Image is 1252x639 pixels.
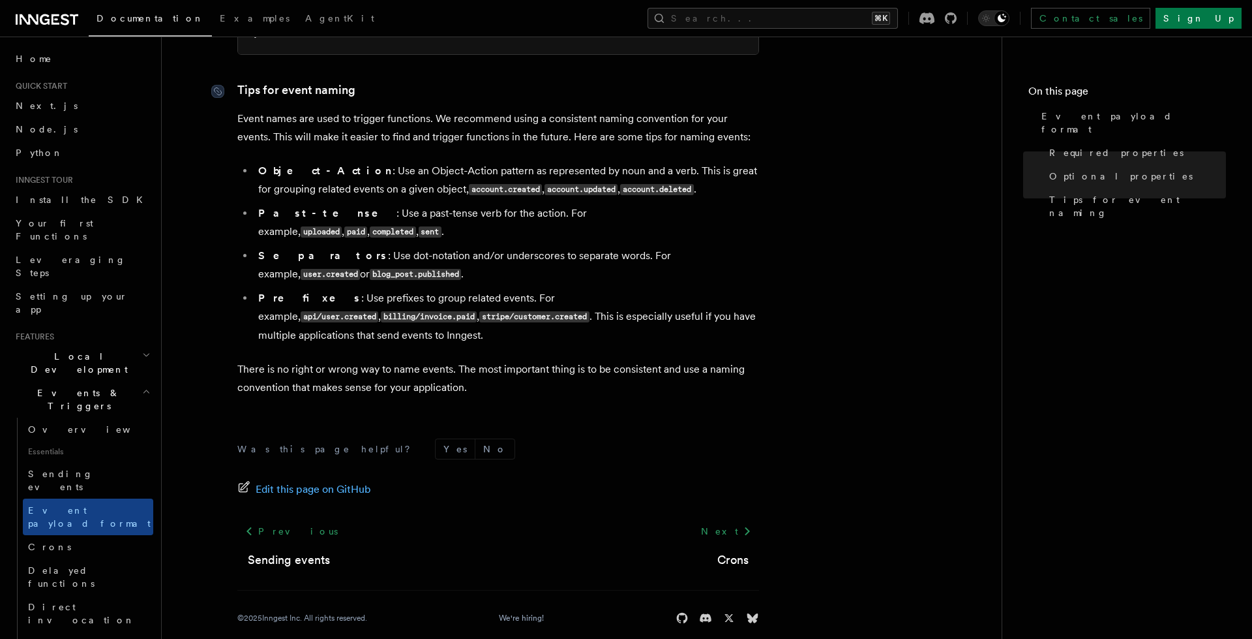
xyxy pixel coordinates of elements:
a: Next [693,520,759,543]
a: Sending events [248,551,330,569]
span: Local Development [10,350,142,376]
span: Leveraging Steps [16,255,126,278]
a: Contact sales [1031,8,1150,29]
a: Next.js [10,94,153,117]
button: No [475,439,514,459]
span: Overview [28,424,162,435]
a: Node.js [10,117,153,141]
a: Sign Up [1155,8,1242,29]
a: Delayed functions [23,559,153,595]
strong: Separators [258,249,388,262]
span: Node.js [16,124,78,134]
a: Leveraging Steps [10,248,153,285]
a: Your first Functions [10,211,153,248]
code: stripe/customer.created [479,311,589,322]
code: uploaded [301,226,342,238]
span: Delayed functions [28,565,95,589]
a: Setting up your app [10,285,153,321]
li: : Use prefixes to group related events. For example, , , . This is especially useful if you have ... [254,289,759,345]
button: Yes [436,439,475,459]
span: Edit this page on GitHub [256,480,371,499]
button: Events & Triggers [10,381,153,418]
div: © 2025 Inngest Inc. All rights reserved. [237,613,367,623]
strong: Prefixes [258,292,361,304]
a: Documentation [89,4,212,37]
span: Events & Triggers [10,386,142,413]
button: Toggle dark mode [978,10,1009,26]
code: billing/invoice.paid [381,311,477,322]
a: Crons [717,551,749,569]
li: : Use an Object-Action pattern as represented by noun and a verb. This is great for grouping rela... [254,162,759,199]
span: Crons [28,542,71,552]
a: Crons [23,535,153,559]
span: Required properties [1049,146,1184,159]
a: Python [10,141,153,164]
span: Documentation [97,13,204,23]
h4: On this page [1028,84,1226,104]
code: account.deleted [620,184,693,195]
span: Essentials [23,441,153,462]
code: completed [370,226,415,238]
a: Optional properties [1044,164,1226,188]
code: paid [344,226,367,238]
code: user.created [301,269,360,280]
a: Tips for event naming [237,81,355,99]
strong: Object-Action [258,164,393,177]
a: Home [10,47,153,70]
a: We're hiring! [499,613,544,623]
span: Optional properties [1049,170,1193,183]
li: : Use dot-notation and/or underscores to separate words. For example, or . [254,247,759,284]
p: Event names are used to trigger functions. We recommend using a consistent naming convention for ... [237,110,759,146]
span: Examples [220,13,290,23]
span: Install the SDK [16,195,151,205]
span: Next.js [16,101,78,111]
a: Examples [212,4,297,35]
a: Event payload format [23,499,153,535]
span: Python [16,148,63,158]
span: Tips for event naming [1049,193,1226,219]
button: Search...⌘K [648,8,898,29]
a: AgentKit [297,4,382,35]
a: Edit this page on GitHub [237,480,371,499]
a: Direct invocation [23,595,153,632]
code: account.created [469,184,542,195]
span: Setting up your app [16,291,128,315]
span: Your first Functions [16,218,93,242]
span: Quick start [10,81,67,91]
a: Overview [23,418,153,441]
span: Event payload format [28,505,151,529]
p: There is no right or wrong way to name events. The most important thing is to be consistent and u... [237,360,759,397]
span: Sending events [28,469,93,492]
span: Features [10,332,54,342]
kbd: ⌘K [872,12,890,25]
a: Event payload format [1036,104,1226,141]
a: Install the SDK [10,188,153,211]
span: Inngest tour [10,175,73,185]
code: sent [419,226,441,238]
code: blog_post.published [370,269,461,280]
strong: Past-tense [258,207,396,219]
a: Sending events [23,462,153,499]
code: account.updated [544,184,618,195]
span: Direct invocation [28,602,135,625]
button: Local Development [10,345,153,381]
li: : Use a past-tense verb for the action. For example, , , , . [254,204,759,242]
span: Event payload format [1041,110,1226,136]
span: AgentKit [305,13,374,23]
span: Home [16,52,52,65]
a: Tips for event naming [1044,188,1226,225]
a: Previous [237,520,345,543]
p: Was this page helpful? [237,443,419,456]
code: api/user.created [301,311,378,322]
a: Required properties [1044,141,1226,164]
